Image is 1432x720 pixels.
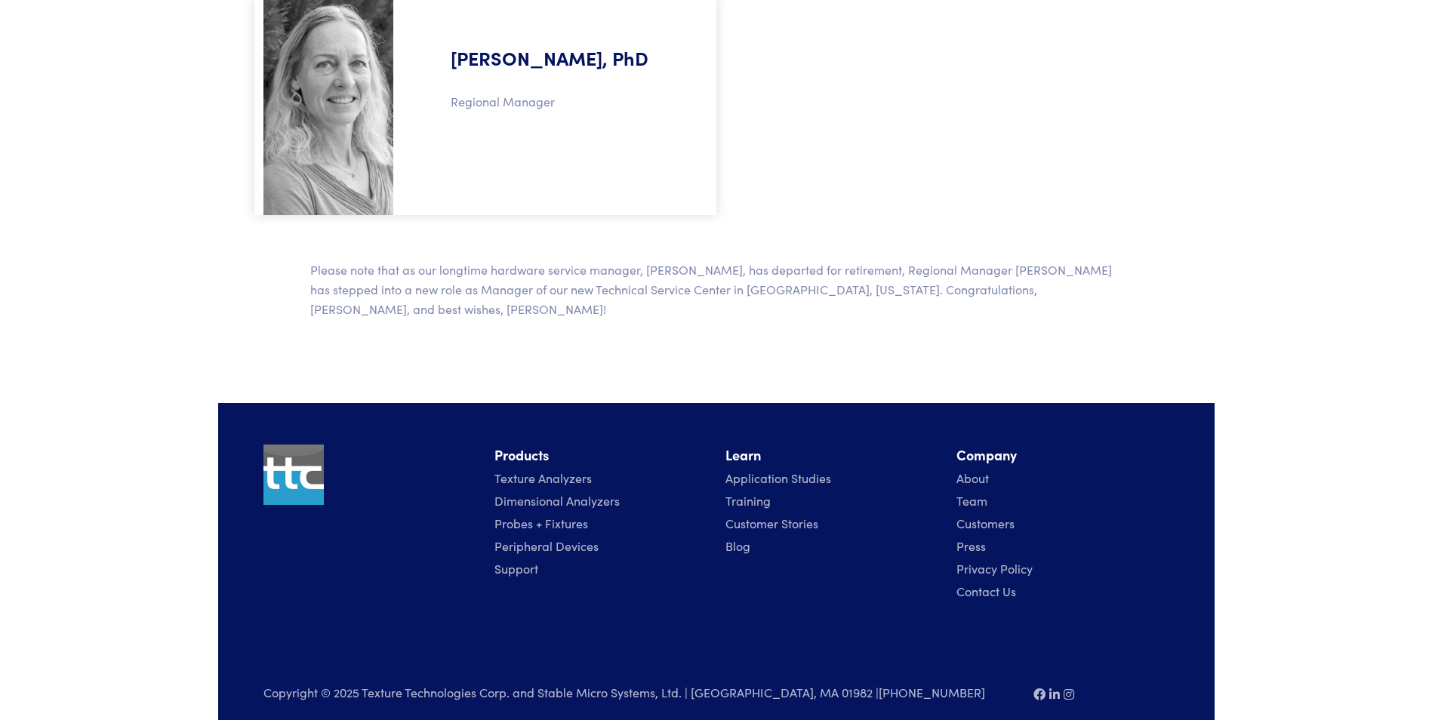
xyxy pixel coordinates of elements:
[956,492,987,509] a: Team
[494,445,707,466] li: Products
[725,537,750,554] a: Blog
[956,583,1016,599] a: Contact Us
[263,445,324,505] img: ttc_logo_1x1_v1.0.png
[956,537,986,554] a: Press
[879,684,985,700] a: [PHONE_NUMBER]
[956,445,1169,466] li: Company
[310,260,1123,318] p: Please note that as our longtime hardware service manager, [PERSON_NAME], has departed for retire...
[494,560,538,577] a: Support
[725,469,831,486] a: Application Studies
[494,492,620,509] a: Dimensional Analyzers
[494,537,599,554] a: Peripheral Devices
[956,560,1033,577] a: Privacy Policy
[263,682,1015,703] p: Copyright © 2025 Texture Technologies Corp. and Stable Micro Systems, Ltd. | [GEOGRAPHIC_DATA], M...
[725,445,938,466] li: Learn
[956,469,989,486] a: About
[494,469,592,486] a: Texture Analyzers
[725,492,771,509] a: Training
[956,515,1015,531] a: Customers
[420,92,698,112] p: Regional Manager
[420,7,698,86] h5: [PERSON_NAME], PhD
[725,515,818,531] a: Customer Stories
[494,515,588,531] a: Probes + Fixtures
